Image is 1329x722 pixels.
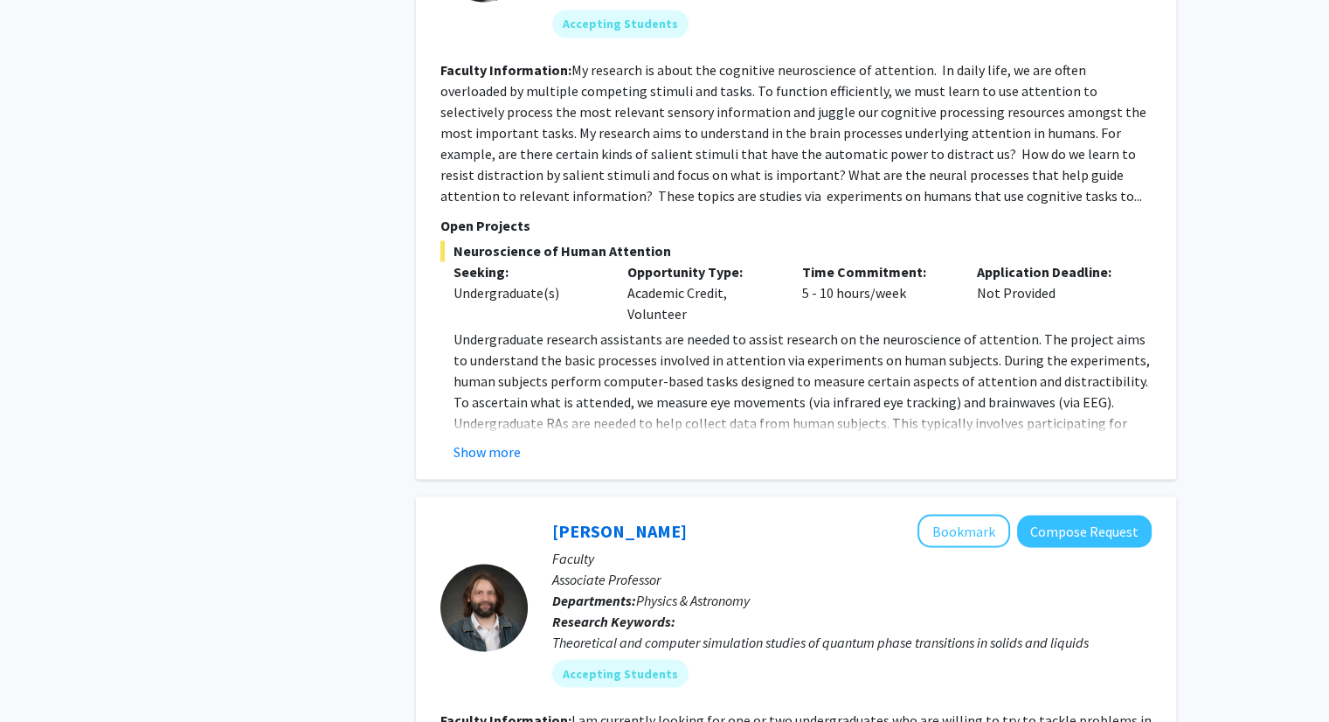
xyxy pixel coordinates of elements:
[552,568,1152,589] p: Associate Professor
[440,240,1152,261] span: Neuroscience of Human Attention
[552,591,636,608] b: Departments:
[552,612,675,629] b: Research Keywords:
[440,61,571,79] b: Faculty Information:
[552,547,1152,568] p: Faculty
[440,215,1152,236] p: Open Projects
[453,441,521,462] button: Show more
[977,261,1125,282] p: Application Deadline:
[614,261,789,324] div: Academic Credit, Volunteer
[627,261,776,282] p: Opportunity Type:
[453,329,1152,496] p: Undergraduate research assistants are needed to assist research on the neuroscience of attention....
[552,10,689,38] mat-chip: Accepting Students
[1017,515,1152,547] button: Compose Request to Wouter Montfrooij
[453,261,602,282] p: Seeking:
[453,282,602,303] div: Undergraduate(s)
[789,261,964,324] div: 5 - 10 hours/week
[964,261,1139,324] div: Not Provided
[440,61,1146,205] fg-read-more: My research is about the cognitive neuroscience of attention. In daily life, we are often overloa...
[13,643,74,709] iframe: Chat
[636,591,750,608] span: Physics & Astronomy
[552,659,689,687] mat-chip: Accepting Students
[552,519,687,541] a: [PERSON_NAME]
[917,514,1010,547] button: Add Wouter Montfrooij to Bookmarks
[552,631,1152,652] div: Theoretical and computer simulation studies of quantum phase transitions in solids and liquids
[802,261,951,282] p: Time Commitment:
